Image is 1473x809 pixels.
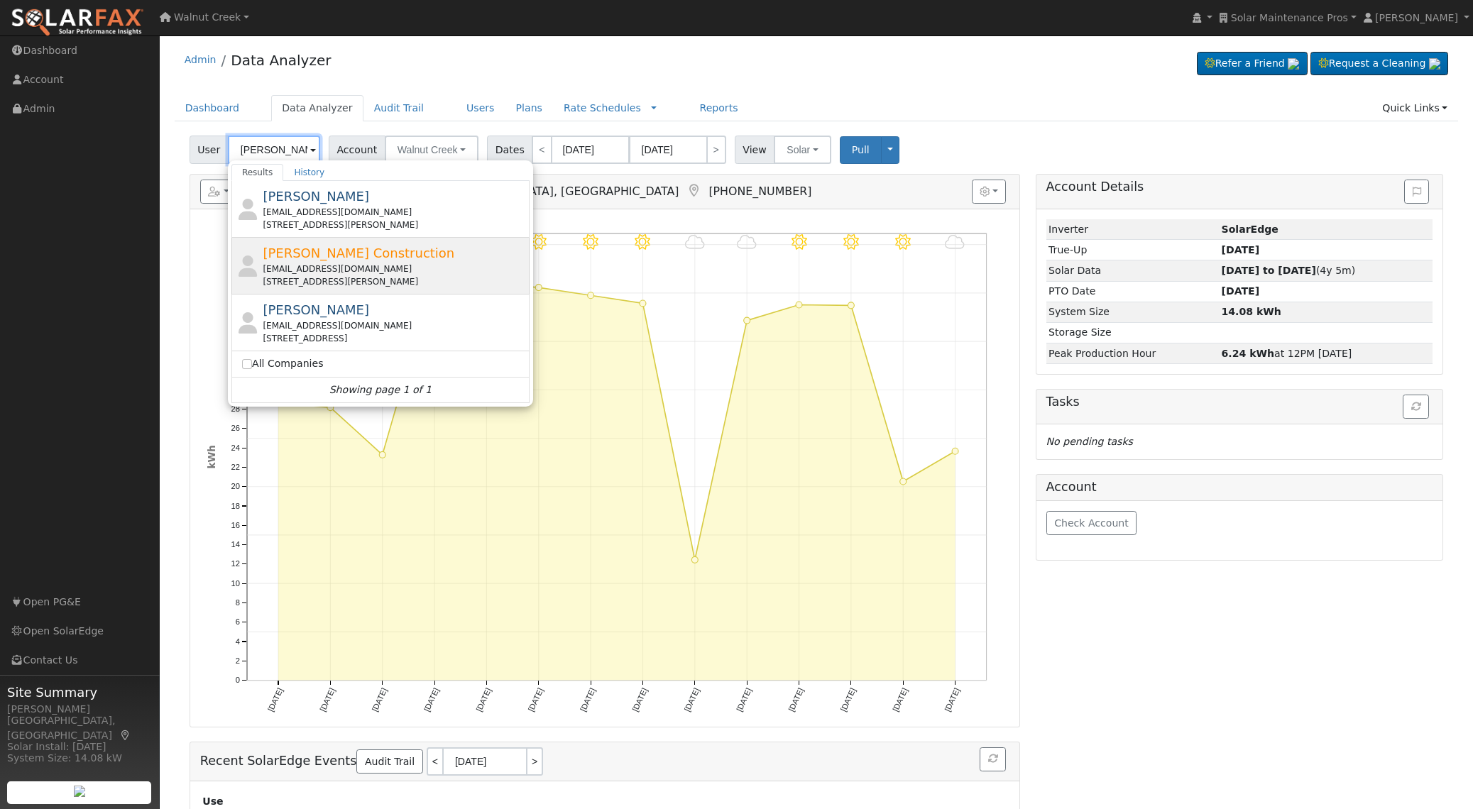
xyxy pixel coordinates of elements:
[200,747,1010,776] h5: Recent SolarEdge Events
[242,356,324,371] label: All Companies
[1046,240,1219,260] td: True-Up
[7,751,152,766] div: System Size: 14.08 kW
[531,234,547,250] i: 9/21 - Clear
[683,687,701,713] text: [DATE]
[231,502,239,510] text: 18
[564,102,641,114] a: Rate Schedules
[588,292,594,299] circle: onclick=""
[1197,52,1308,76] a: Refer a Friend
[1403,395,1429,419] button: Refresh
[1046,343,1219,364] td: Peak Production Hour
[175,95,251,121] a: Dashboard
[235,656,239,665] text: 2
[1054,517,1129,529] span: Check Account
[231,541,239,549] text: 14
[774,136,831,164] button: Solar
[1046,180,1433,194] h5: Account Details
[630,687,649,713] text: [DATE]
[744,317,750,324] circle: onclick=""
[1222,306,1281,317] strong: 14.08 kWh
[436,185,679,198] span: [GEOGRAPHIC_DATA], [GEOGRAPHIC_DATA]
[11,8,144,38] img: SolarFax
[1375,12,1458,23] span: [PERSON_NAME]
[74,786,85,797] img: retrieve
[263,275,526,288] div: [STREET_ADDRESS][PERSON_NAME]
[579,687,597,713] text: [DATE]
[231,424,239,433] text: 26
[263,246,454,260] span: [PERSON_NAME] Construction
[843,234,859,250] i: 9/27 - Clear
[1046,480,1097,494] h5: Account
[422,687,441,713] text: [DATE]
[456,95,505,121] a: Users
[231,405,239,414] text: 28
[527,747,543,776] a: >
[231,164,284,181] a: Results
[980,747,1006,771] button: Refresh
[318,687,336,713] text: [DATE]
[1046,260,1219,281] td: Solar Data
[329,136,385,164] span: Account
[900,478,907,485] circle: onclick=""
[1404,180,1429,204] button: Issue History
[1222,285,1260,297] span: [DATE]
[190,136,229,164] span: User
[228,136,320,164] input: Select a User
[839,687,858,713] text: [DATE]
[685,234,705,250] i: 9/24 - Cloudy
[946,234,965,250] i: 9/29 - Cloudy
[207,446,217,469] text: kWh
[174,11,241,23] span: Walnut Creek
[242,359,252,369] input: All Companies
[487,136,532,164] span: Dates
[185,54,217,65] a: Admin
[891,687,909,713] text: [DATE]
[1219,343,1433,364] td: at 12PM [DATE]
[1046,219,1219,240] td: Inverter
[427,747,442,776] a: <
[640,300,646,307] circle: onclick=""
[283,164,335,181] a: History
[1222,348,1275,359] strong: 6.24 kWh
[235,618,239,627] text: 6
[1429,58,1440,70] img: retrieve
[263,206,526,219] div: [EMAIL_ADDRESS][DOMAIN_NAME]
[263,263,526,275] div: [EMAIL_ADDRESS][DOMAIN_NAME]
[231,560,239,568] text: 12
[235,637,239,646] text: 4
[474,687,493,713] text: [DATE]
[943,687,962,713] text: [DATE]
[379,452,385,458] circle: onclick=""
[1288,58,1299,70] img: retrieve
[1371,95,1458,121] a: Quick Links
[706,136,726,164] a: >
[852,144,870,155] span: Pull
[735,687,753,713] text: [DATE]
[7,683,152,702] span: Site Summary
[263,332,526,345] div: [STREET_ADDRESS]
[266,687,285,713] text: [DATE]
[7,713,152,743] div: [GEOGRAPHIC_DATA], [GEOGRAPHIC_DATA]
[1222,265,1316,276] strong: [DATE] to [DATE]
[231,521,239,529] text: 16
[235,676,239,685] text: 0
[691,557,698,563] circle: onclick=""
[1222,224,1278,235] strong: ID: 237846, authorized: 05/17/23
[848,302,855,309] circle: onclick=""
[7,702,152,717] div: [PERSON_NAME]
[1046,436,1133,447] i: No pending tasks
[263,219,526,231] div: [STREET_ADDRESS][PERSON_NAME]
[231,483,239,491] text: 20
[1222,265,1356,276] span: (4y 5m)
[535,285,542,291] circle: onclick=""
[271,95,363,121] a: Data Analyzer
[1231,12,1348,23] span: Solar Maintenance Pros
[1046,395,1433,409] h5: Tasks
[327,404,334,411] circle: onclick=""
[532,136,552,164] a: <
[1046,281,1219,302] td: PTO Date
[1046,322,1219,343] td: Storage Size
[231,579,239,588] text: 10
[840,136,882,164] button: Pull
[686,184,701,198] a: Map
